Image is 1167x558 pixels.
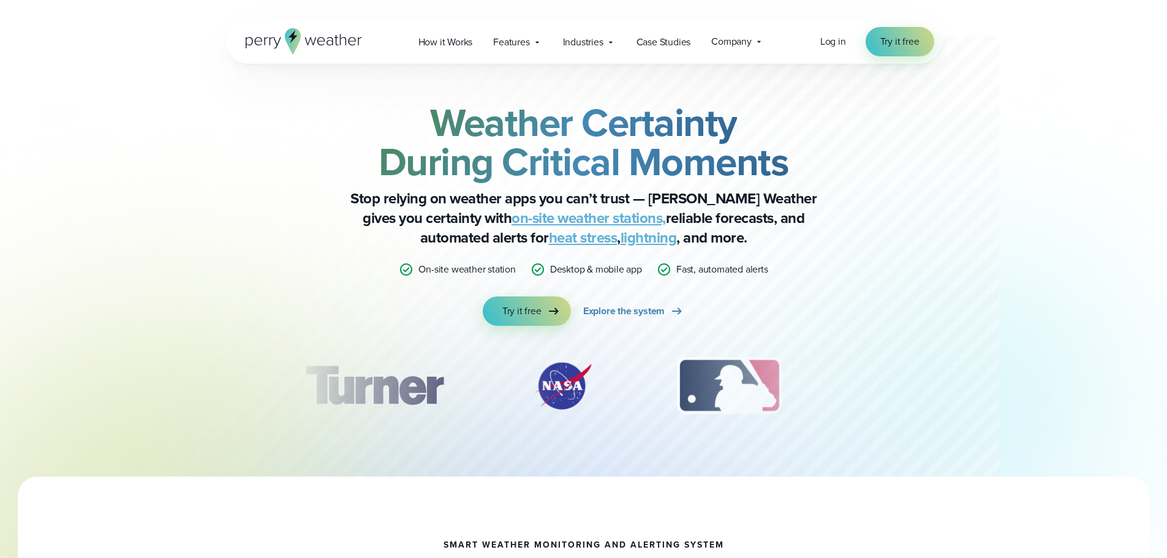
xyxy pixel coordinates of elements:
[550,262,642,277] p: Desktop & mobile app
[563,35,603,50] span: Industries
[520,355,606,417] img: NASA.svg
[820,34,846,49] a: Log in
[287,355,461,417] img: Turner-Construction_1.svg
[621,227,677,249] a: lightning
[583,296,684,326] a: Explore the system
[512,207,666,229] a: on-site weather stations,
[408,29,483,55] a: How it Works
[287,355,461,417] div: 1 of 12
[665,355,794,417] div: 3 of 12
[853,355,951,417] img: PGA.svg
[636,35,691,50] span: Case Studies
[676,262,768,277] p: Fast, automated alerts
[866,27,934,56] a: Try it free
[549,227,617,249] a: heat stress
[665,355,794,417] img: MLB.svg
[418,35,473,50] span: How it Works
[418,262,515,277] p: On-site weather station
[626,29,701,55] a: Case Studies
[483,296,571,326] a: Try it free
[820,34,846,48] span: Log in
[880,34,920,49] span: Try it free
[711,34,752,49] span: Company
[502,304,542,319] span: Try it free
[493,35,529,50] span: Features
[583,304,665,319] span: Explore the system
[287,355,880,423] div: slideshow
[379,94,789,190] strong: Weather Certainty During Critical Moments
[339,189,829,247] p: Stop relying on weather apps you can’t trust — [PERSON_NAME] Weather gives you certainty with rel...
[853,355,951,417] div: 4 of 12
[520,355,606,417] div: 2 of 12
[444,540,724,550] h1: smart weather monitoring and alerting system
